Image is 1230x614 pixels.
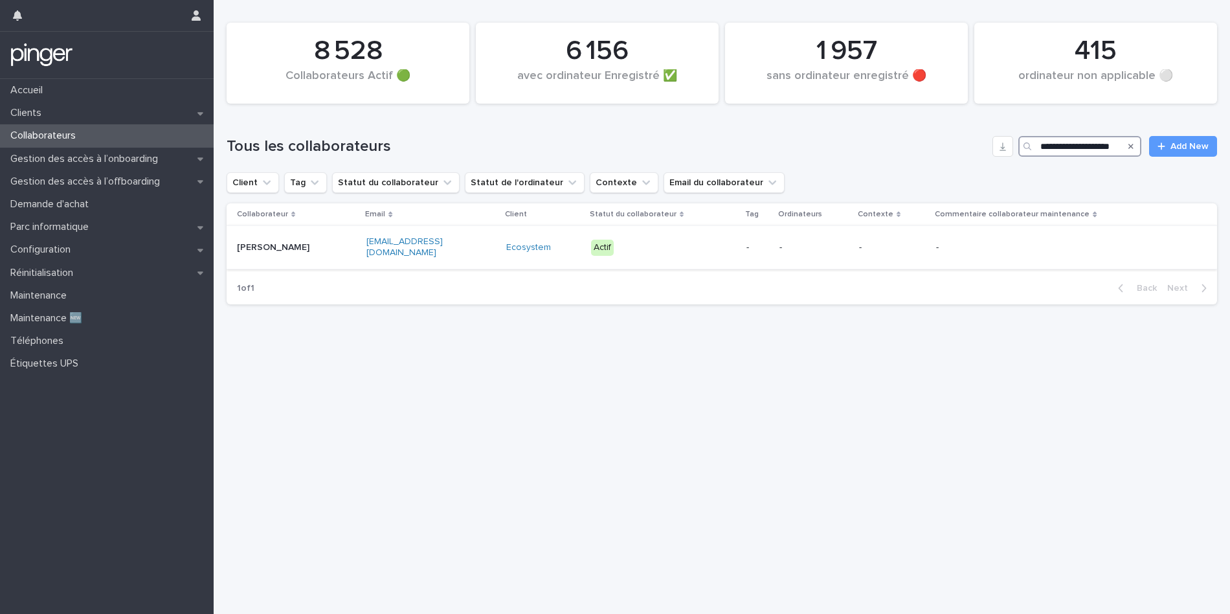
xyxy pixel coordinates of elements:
[747,69,946,97] div: sans ordinateur enregistré 🔴
[5,244,81,256] p: Configuration
[237,242,318,253] p: [PERSON_NAME]
[332,172,460,193] button: Statut du collaborateur
[5,84,53,97] p: Accueil
[227,137,987,156] h1: Tous les collaborateurs
[1108,282,1162,294] button: Back
[5,176,170,188] p: Gestion des accès à l’offboarding
[249,35,447,67] div: 8 528
[936,242,1098,253] p: -
[779,242,849,253] p: -
[1170,142,1209,151] span: Add New
[5,290,77,302] p: Maintenance
[227,273,265,304] p: 1 of 1
[227,226,1217,269] tr: [PERSON_NAME][EMAIL_ADDRESS][DOMAIN_NAME]Ecosystem Actif----
[10,42,73,68] img: mTgBEunGTSyRkCgitkcU
[778,207,822,222] p: Ordinateurs
[284,172,327,193] button: Tag
[5,221,99,233] p: Parc informatique
[664,172,785,193] button: Email du collaborateur
[5,198,99,210] p: Demande d'achat
[237,207,288,222] p: Collaborateur
[1162,282,1217,294] button: Next
[747,35,946,67] div: 1 957
[366,237,443,257] a: [EMAIL_ADDRESS][DOMAIN_NAME]
[249,69,447,97] div: Collaborateurs Actif 🟢
[5,267,84,279] p: Réinitialisation
[996,69,1195,97] div: ordinateur non applicable ⚪
[1149,136,1217,157] a: Add New
[858,207,893,222] p: Contexte
[591,240,614,256] div: Actif
[227,172,279,193] button: Client
[498,69,697,97] div: avec ordinateur Enregistré ✅
[745,207,759,222] p: Tag
[1018,136,1141,157] input: Search
[935,207,1090,222] p: Commentaire collaborateur maintenance
[498,35,697,67] div: 6 156
[746,242,769,253] p: -
[1167,284,1196,293] span: Next
[590,172,658,193] button: Contexte
[859,242,926,253] p: -
[1129,284,1157,293] span: Back
[5,358,89,370] p: Étiquettes UPS
[505,207,527,222] p: Client
[5,153,168,165] p: Gestion des accès à l’onboarding
[5,335,74,347] p: Téléphones
[5,130,86,142] p: Collaborateurs
[365,207,385,222] p: Email
[506,242,551,253] a: Ecosystem
[465,172,585,193] button: Statut de l'ordinateur
[996,35,1195,67] div: 415
[5,107,52,119] p: Clients
[5,312,93,324] p: Maintenance 🆕
[590,207,676,222] p: Statut du collaborateur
